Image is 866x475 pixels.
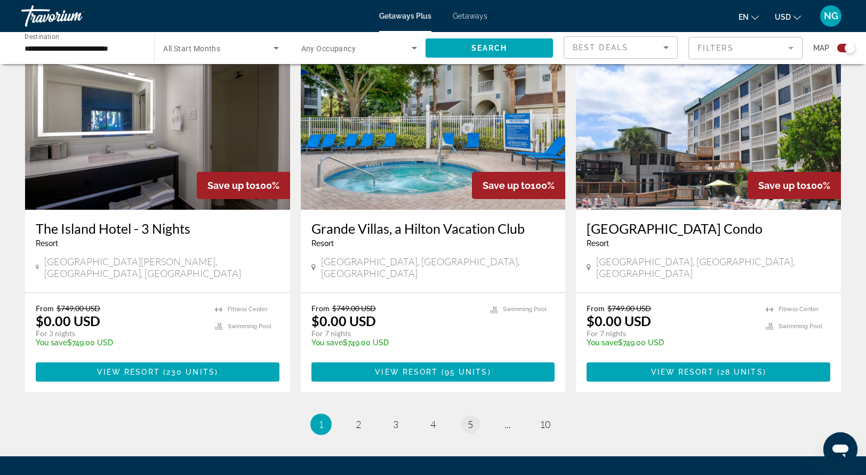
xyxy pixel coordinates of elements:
span: Fitness Center [779,306,819,313]
button: View Resort(230 units) [36,362,279,382]
button: Change language [739,9,759,25]
span: 5 [468,418,473,430]
span: Resort [311,239,334,248]
p: For 7 nights [587,329,755,338]
span: 2 [356,418,361,430]
span: 10 [540,418,550,430]
button: User Menu [817,5,845,27]
span: [GEOGRAPHIC_DATA], [GEOGRAPHIC_DATA], [GEOGRAPHIC_DATA] [596,256,830,279]
span: NG [824,11,838,21]
span: Resort [587,239,609,248]
span: [GEOGRAPHIC_DATA], [GEOGRAPHIC_DATA], [GEOGRAPHIC_DATA] [321,256,555,279]
iframe: Button to launch messaging window [823,432,857,466]
span: 1 [318,418,324,430]
img: 5048E01X.jpg [576,39,841,210]
span: Destination [25,33,59,40]
span: 230 units [166,368,215,376]
a: Grande Villas, a Hilton Vacation Club [311,220,555,236]
span: From [36,304,54,313]
span: Save up to [483,180,531,191]
p: $0.00 USD [311,313,376,329]
p: For 3 nights [36,329,204,338]
mat-select: Sort by [573,41,669,54]
span: $749.00 USD [607,304,651,313]
span: Search [471,44,508,52]
span: Swimming Pool [228,323,271,330]
span: From [587,304,605,313]
p: $0.00 USD [36,313,100,329]
span: 28 units [720,368,763,376]
div: 100% [197,172,290,199]
a: Travorium [21,2,128,30]
span: Best Deals [573,43,628,52]
span: 4 [430,418,436,430]
span: From [311,304,330,313]
button: Change currency [775,9,801,25]
span: You save [36,338,67,347]
a: Getaways [453,12,487,20]
img: RQ58I01X.jpg [25,39,290,210]
span: Any Occupancy [301,44,356,53]
span: ( ) [160,368,218,376]
div: 100% [472,172,565,199]
span: View Resort [97,368,160,376]
p: $0.00 USD [587,313,651,329]
span: $749.00 USD [332,304,376,313]
span: You save [587,338,618,347]
div: 100% [748,172,841,199]
a: The Island Hotel - 3 Nights [36,220,279,236]
span: ( ) [714,368,766,376]
button: Filter [688,36,803,60]
span: 3 [393,418,398,430]
span: All Start Months [163,44,220,53]
span: USD [775,13,791,21]
p: $749.00 USD [311,338,480,347]
button: View Resort(95 units) [311,362,555,382]
span: en [739,13,749,21]
span: [GEOGRAPHIC_DATA][PERSON_NAME], [GEOGRAPHIC_DATA], [GEOGRAPHIC_DATA] [44,256,279,279]
span: ... [504,418,511,430]
button: View Resort(28 units) [587,362,830,382]
span: $749.00 USD [57,304,100,313]
img: 3996O01X.jpg [301,39,566,210]
span: Swimming Pool [503,306,547,313]
span: View Resort [375,368,438,376]
nav: Pagination [25,414,841,435]
span: 95 units [445,368,488,376]
span: Save up to [207,180,255,191]
span: Map [813,41,829,56]
p: $749.00 USD [36,338,204,347]
span: Resort [36,239,58,248]
a: Getaways Plus [379,12,431,20]
p: $749.00 USD [587,338,755,347]
span: You save [311,338,343,347]
a: [GEOGRAPHIC_DATA] Condo [587,220,830,236]
span: ( ) [438,368,491,376]
span: View Resort [651,368,714,376]
span: Fitness Center [228,306,268,313]
span: Save up to [758,180,806,191]
p: For 7 nights [311,329,480,338]
span: Swimming Pool [779,323,822,330]
button: Search [426,38,553,58]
